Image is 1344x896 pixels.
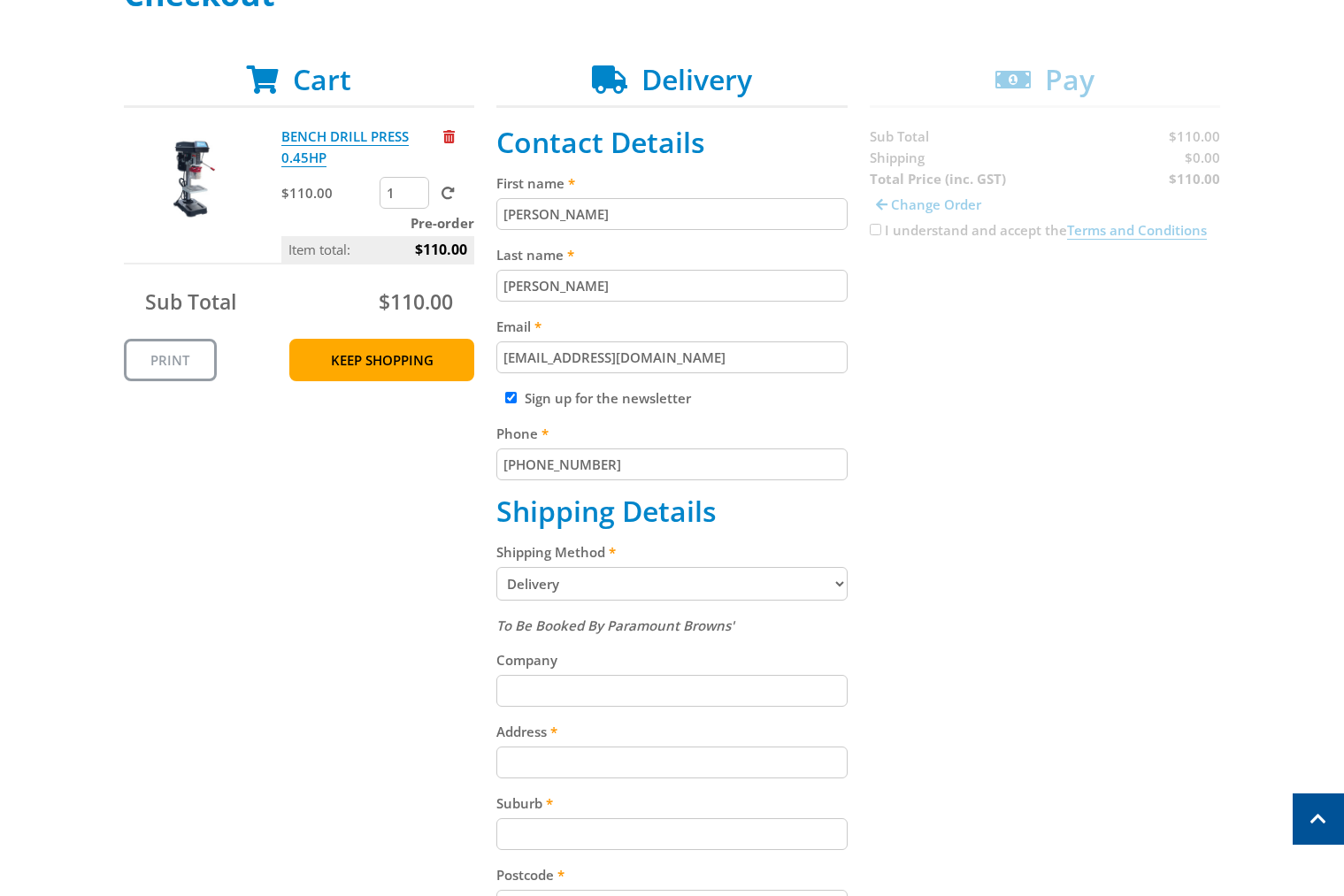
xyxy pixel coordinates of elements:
[496,316,848,337] label: Email
[496,494,848,528] h2: Shipping Details
[496,649,848,670] label: Company
[496,244,848,265] label: Last name
[124,339,217,381] a: Print
[496,818,848,850] input: Please enter your suburb.
[641,60,752,98] span: Delivery
[281,212,474,234] p: Pre-order
[496,126,848,159] h2: Contact Details
[496,541,848,563] label: Shipping Method
[525,389,691,407] label: Sign up for the newsletter
[496,270,848,302] input: Please enter your last name.
[145,287,236,316] span: Sub Total
[281,127,409,167] a: BENCH DRILL PRESS 0.45HP
[141,126,247,232] img: BENCH DRILL PRESS 0.45HP
[281,182,376,203] p: $110.00
[496,616,734,634] em: To Be Booked By Paramount Browns'
[379,287,453,316] span: $110.00
[289,339,474,381] a: Keep Shopping
[443,127,455,145] a: Remove from cart
[496,423,848,444] label: Phone
[496,198,848,230] input: Please enter your first name.
[496,747,848,778] input: Please enter your address.
[496,567,848,601] select: Please select a shipping method.
[293,60,351,98] span: Cart
[496,793,848,814] label: Suburb
[496,721,848,742] label: Address
[281,236,474,263] p: Item total:
[496,172,848,194] label: First name
[496,864,848,885] label: Postcode
[496,341,848,373] input: Please enter your email address.
[496,448,848,480] input: Please enter your telephone number.
[415,236,467,263] span: $110.00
